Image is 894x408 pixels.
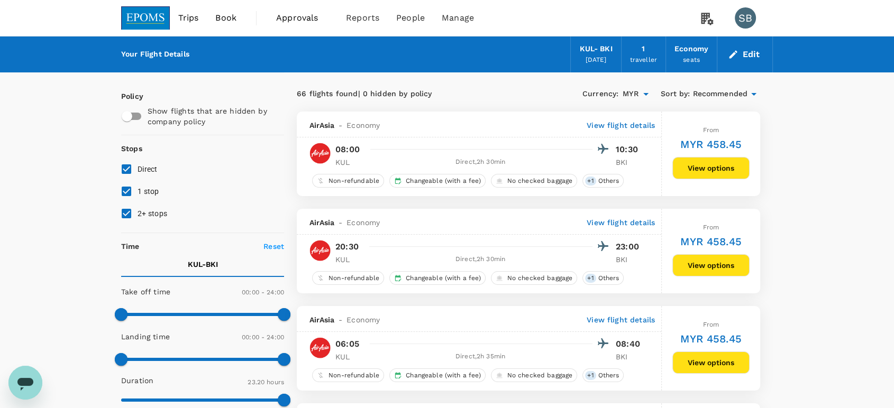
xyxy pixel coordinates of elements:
div: SB [735,7,756,29]
span: Economy [346,314,380,325]
p: 06:05 [335,338,359,350]
img: AK [309,337,331,358]
span: 23.20 hours [248,378,284,386]
p: 08:40 [616,338,642,350]
div: No checked baggage [491,174,578,188]
div: traveller [630,55,657,66]
button: View options [672,351,750,374]
p: Reset [263,241,284,252]
span: Manage [442,12,474,24]
img: EPOMS SDN BHD [121,6,170,30]
div: No checked baggage [491,368,578,382]
div: Economy [674,43,708,55]
div: +1Others [582,368,624,382]
div: Direct , 2h 30min [368,157,592,168]
div: 1 [642,43,645,55]
span: People [396,12,425,24]
span: No checked baggage [503,371,577,380]
p: KUL [335,157,362,168]
div: Non-refundable [312,174,384,188]
span: - [334,120,346,131]
span: Approvals [276,12,329,24]
div: KUL - BKI [579,43,612,55]
span: + 1 [585,274,596,283]
span: - [334,217,346,228]
span: 1 stop [138,187,159,196]
h6: MYR 458.45 [680,330,742,347]
div: Non-refundable [312,271,384,285]
img: AK [309,240,331,261]
span: Economy [346,120,380,131]
p: Take off time [121,286,170,297]
span: Others [594,371,624,380]
div: Changeable (with a fee) [389,174,485,188]
span: Direct [138,165,158,173]
span: 00:00 - 24:00 [242,333,284,341]
div: Your Flight Details [121,49,189,60]
span: Others [594,274,624,283]
p: 23:00 [616,240,642,253]
span: Changeable (with a fee) [402,274,485,283]
h6: MYR 458.45 [680,233,742,250]
p: KUL - BKI [188,259,218,270]
h6: MYR 458.45 [680,136,742,153]
span: No checked baggage [503,177,577,186]
button: View options [672,254,750,276]
div: Changeable (with a fee) [389,271,485,285]
p: 08:00 [335,143,360,156]
iframe: Button to launch messaging window [8,366,42,400]
span: From [703,126,719,134]
span: - [334,314,346,325]
div: 66 flights found | 0 hidden by policy [297,88,528,100]
span: Book [215,12,236,24]
div: seats [683,55,700,66]
span: + 1 [585,177,596,186]
img: AK [309,143,331,164]
span: AirAsia [309,217,334,228]
p: BKI [616,351,642,362]
span: Reports [346,12,379,24]
p: View flight details [587,217,655,228]
p: Landing time [121,331,170,342]
span: Non-refundable [324,371,384,380]
div: [DATE] [586,55,607,66]
div: No checked baggage [491,271,578,285]
span: Others [594,177,624,186]
div: +1Others [582,271,624,285]
p: View flight details [587,314,655,325]
button: Edit [726,46,764,63]
p: BKI [616,254,642,265]
span: 2+ stops [138,209,167,218]
span: Sort by : [661,88,690,100]
span: + 1 [585,371,596,380]
span: Non-refundable [324,274,384,283]
button: View options [672,157,750,179]
div: Changeable (with a fee) [389,368,485,382]
p: Duration [121,375,153,386]
span: Trips [178,12,199,24]
p: 10:30 [616,143,642,156]
div: Non-refundable [312,368,384,382]
p: 20:30 [335,240,359,253]
p: BKI [616,157,642,168]
span: Economy [346,217,380,228]
div: Direct , 2h 35min [368,351,592,362]
span: 00:00 - 24:00 [242,289,284,296]
span: Changeable (with a fee) [402,371,485,380]
p: Show flights that are hidden by company policy [148,106,277,127]
div: +1Others [582,174,624,188]
p: Policy [121,91,131,101]
span: Currency : [582,88,618,100]
p: KUL [335,254,362,265]
span: AirAsia [309,314,334,325]
div: Direct , 2h 30min [368,254,592,265]
p: Time [121,241,140,252]
span: Changeable (with a fee) [402,177,485,186]
span: Non-refundable [324,177,384,186]
button: Open [638,87,653,101]
span: From [703,224,719,231]
span: Recommended [692,88,747,100]
span: AirAsia [309,120,334,131]
span: No checked baggage [503,274,577,283]
strong: Stops [121,144,142,153]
